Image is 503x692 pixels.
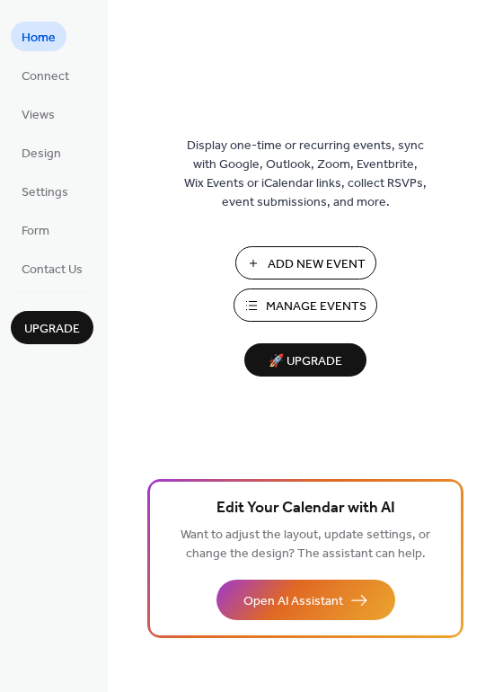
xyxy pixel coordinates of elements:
[11,215,60,244] a: Form
[11,22,66,51] a: Home
[243,592,343,611] span: Open AI Assistant
[22,145,61,164] span: Design
[22,261,83,279] span: Contact Us
[22,183,68,202] span: Settings
[266,297,366,316] span: Manage Events
[11,176,79,206] a: Settings
[234,288,377,322] button: Manage Events
[216,496,395,521] span: Edit Your Calendar with AI
[11,99,66,129] a: Views
[181,523,430,566] span: Want to adjust the layout, update settings, or change the design? The assistant can help.
[22,29,56,48] span: Home
[235,246,376,279] button: Add New Event
[11,311,93,344] button: Upgrade
[244,343,366,377] button: 🚀 Upgrade
[24,320,80,339] span: Upgrade
[22,222,49,241] span: Form
[11,60,80,90] a: Connect
[11,138,72,167] a: Design
[11,253,93,283] a: Contact Us
[216,580,395,620] button: Open AI Assistant
[268,255,366,274] span: Add New Event
[22,67,69,86] span: Connect
[184,137,427,212] span: Display one-time or recurring events, sync with Google, Outlook, Zoom, Eventbrite, Wix Events or ...
[22,106,55,125] span: Views
[255,350,356,374] span: 🚀 Upgrade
